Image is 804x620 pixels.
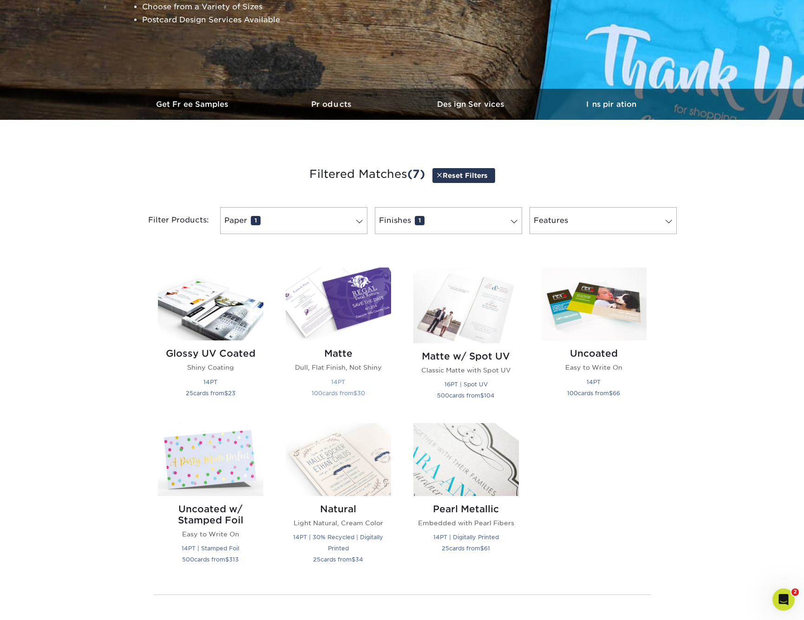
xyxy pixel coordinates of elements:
[375,207,522,234] a: Finishes1
[186,390,235,397] small: cards from
[182,556,239,563] small: cards from
[413,423,519,576] a: Pearl Metallic Postcards Pearl Metallic Embedded with Pearl Fibers 14PT | Digitally Printed 25car...
[158,363,263,372] p: Shiny Coating
[182,545,239,552] small: 14PT | Stamped Foil
[286,363,391,372] p: Dull, Flat Finish, Not Shiny
[413,503,519,515] h2: Pearl Metallic
[402,100,542,109] h3: Design Services
[186,390,193,397] span: 25
[286,503,391,515] h2: Natural
[158,268,263,412] a: Glossy UV Coated Postcards Glossy UV Coated Shiny Coating 14PT 25cards from$23
[587,379,601,385] small: 14PT
[263,89,402,120] a: Products
[142,13,367,26] li: Postcard Design Services Available
[541,268,647,412] a: Uncoated Postcards Uncoated Easy to Write On 14PT 100cards from$66
[413,423,519,496] img: Pearl Metallic Postcards
[542,100,681,109] h3: Inspiration
[437,392,449,399] span: 500
[542,89,681,120] a: Inspiration
[331,379,345,385] small: 14PT
[442,545,490,552] small: cards from
[355,556,363,563] span: 34
[529,207,677,234] a: Features
[791,588,799,596] span: 2
[286,423,391,576] a: Natural Postcards Natural Light Natural, Cream Color 14PT | 30% Recycled | Digitally Printed 25ca...
[437,392,495,399] small: cards from
[131,153,674,196] h3: Filtered Matches
[484,392,495,399] span: 104
[158,423,263,496] img: Uncoated w/ Stamped Foil Postcards
[413,518,519,528] p: Embedded with Pearl Fibers
[158,529,263,539] p: Easy to Write On
[142,0,367,13] li: Choose from a Variety of Sizes
[228,390,235,397] span: 23
[541,348,647,359] h2: Uncoated
[229,556,239,563] span: 313
[352,556,355,563] span: $
[2,592,79,617] iframe: Google Customer Reviews
[312,390,365,397] small: cards from
[413,365,519,375] p: Classic Matte with Spot UV
[203,379,217,385] small: 14PT
[286,348,391,359] h2: Matte
[224,390,228,397] span: $
[158,268,263,340] img: Glossy UV Coated Postcards
[158,348,263,359] h2: Glossy UV Coated
[124,100,263,109] h3: Get Free Samples
[286,423,391,496] img: Natural Postcards
[772,588,795,611] iframe: Intercom live chat
[124,89,263,120] a: Get Free Samples
[541,268,647,340] img: Uncoated Postcards
[293,534,383,552] small: 14PT | 30% Recycled | Digitally Printed
[286,518,391,528] p: Light Natural, Cream Color
[480,392,484,399] span: $
[480,545,484,552] span: $
[313,556,320,563] span: 25
[413,351,519,362] h2: Matte w/ Spot UV
[613,390,620,397] span: 66
[567,390,578,397] span: 100
[225,556,229,563] span: $
[251,216,261,225] span: 1
[415,216,425,225] span: 1
[541,363,647,372] p: Easy to Write On
[402,89,542,120] a: Design Services
[357,390,365,397] span: 30
[220,207,367,234] a: Paper1
[567,390,620,397] small: cards from
[182,556,194,563] span: 500
[442,545,449,552] span: 25
[444,381,488,388] small: 16PT | Spot UV
[286,268,391,412] a: Matte Postcards Matte Dull, Flat Finish, Not Shiny 14PT 100cards from$30
[286,268,391,340] img: Matte Postcards
[407,167,425,181] span: (7)
[413,268,519,412] a: Matte w/ Spot UV Postcards Matte w/ Spot UV Classic Matte with Spot UV 16PT | Spot UV 500cards fr...
[484,545,490,552] span: 61
[609,390,613,397] span: $
[124,207,216,234] div: Filter Products:
[353,390,357,397] span: $
[158,503,263,526] h2: Uncoated w/ Stamped Foil
[433,534,499,541] small: 14PT | Digitally Printed
[312,390,322,397] span: 100
[432,168,495,183] a: Reset Filters
[313,556,363,563] small: cards from
[158,423,263,576] a: Uncoated w/ Stamped Foil Postcards Uncoated w/ Stamped Foil Easy to Write On 14PT | Stamped Foil ...
[263,100,402,109] h3: Products
[413,268,519,343] img: Matte w/ Spot UV Postcards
